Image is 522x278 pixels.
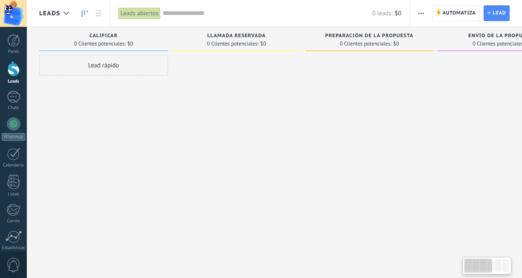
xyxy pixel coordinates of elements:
[432,5,479,21] a: Automatiza
[2,163,26,168] div: Calendario
[74,41,125,46] span: 0 Clientes potenciales:
[260,41,266,46] span: $0
[2,245,26,251] div: Estadísticas
[2,105,26,111] div: Chats
[39,10,60,17] span: Leads
[43,33,164,40] div: Calificar
[2,133,25,141] div: WhatsApp
[207,33,266,39] span: Llamada reservada
[2,49,26,55] div: Panel
[372,10,392,17] span: 0 leads:
[2,79,26,84] div: Leads
[394,10,401,17] span: $0
[2,219,26,224] div: Correo
[2,192,26,197] div: Listas
[484,5,510,21] a: Lead
[309,33,430,40] div: Preparación de la propuesta
[39,55,168,76] div: Lead rápido
[176,33,297,40] div: Llamada reservada
[325,33,413,39] span: Preparación de la propuesta
[393,41,399,46] span: $0
[442,6,476,21] span: Automatiza
[90,33,118,39] span: Calificar
[118,7,161,19] div: Leads abiertos
[207,41,258,46] span: 0 Clientes potenciales:
[493,6,506,21] span: Lead
[340,41,391,46] span: 0 Clientes potenciales:
[128,41,133,46] span: $0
